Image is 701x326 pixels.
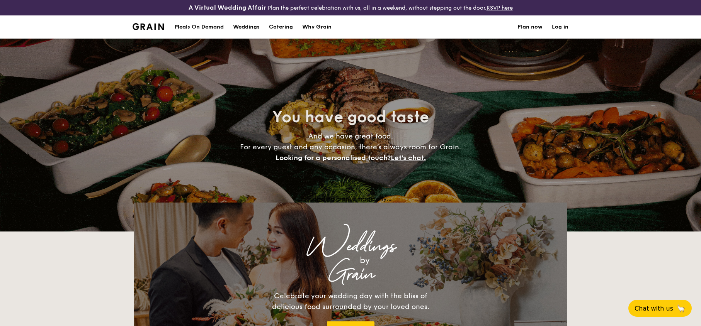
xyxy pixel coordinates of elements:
a: Catering [264,15,298,39]
div: Weddings [233,15,260,39]
span: Let's chat. [391,154,426,162]
h1: Catering [269,15,293,39]
div: by [231,253,499,267]
a: Meals On Demand [170,15,228,39]
div: Grain [202,267,499,281]
button: Chat with us🦙 [628,300,692,317]
div: Weddings [202,240,499,253]
span: Chat with us [635,305,673,312]
div: Meals On Demand [175,15,224,39]
div: Plan the perfect celebration with us, all in a weekend, without stepping out the door. [128,3,573,12]
a: Weddings [228,15,264,39]
div: Why Grain [302,15,332,39]
h4: A Virtual Wedding Affair [189,3,266,12]
div: Loading menus magically... [134,195,567,203]
span: 🦙 [676,304,686,313]
a: RSVP here [487,5,513,11]
a: Why Grain [298,15,336,39]
a: Logotype [133,23,164,30]
img: Grain [133,23,164,30]
a: Log in [552,15,568,39]
a: Plan now [517,15,543,39]
div: Celebrate your wedding day with the bliss of delicious food surrounded by your loved ones. [264,291,437,312]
